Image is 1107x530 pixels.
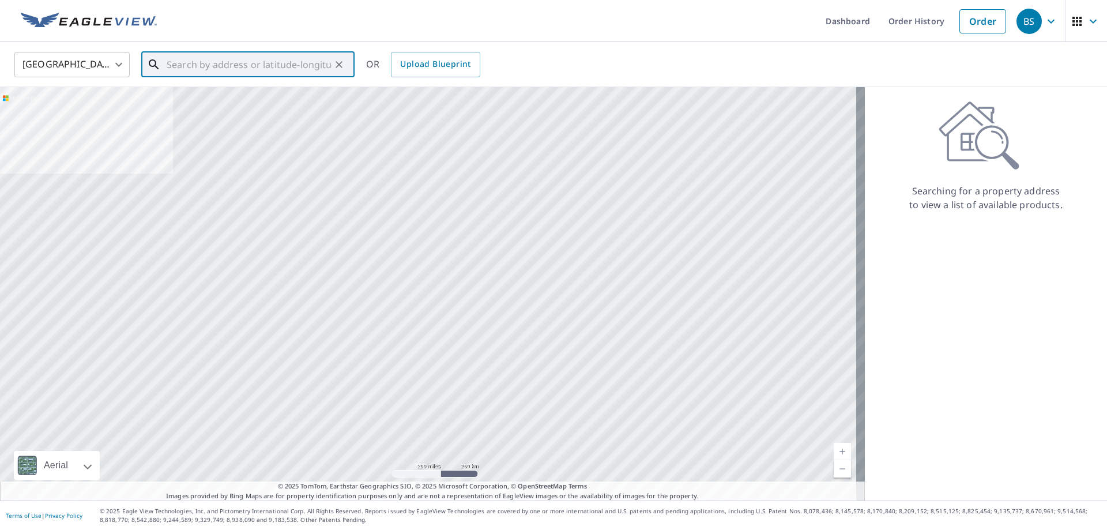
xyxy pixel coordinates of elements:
a: Order [959,9,1006,33]
div: [GEOGRAPHIC_DATA] [14,48,130,81]
div: Aerial [40,451,71,480]
div: Aerial [14,451,100,480]
span: © 2025 TomTom, Earthstar Geographics SIO, © 2025 Microsoft Corporation, © [278,482,588,491]
a: OpenStreetMap [518,482,566,490]
a: Current Level 5, Zoom In [834,443,851,460]
a: Current Level 5, Zoom Out [834,460,851,478]
p: Searching for a property address to view a list of available products. [909,184,1063,212]
button: Clear [331,57,347,73]
div: BS [1016,9,1042,34]
a: Upload Blueprint [391,52,480,77]
p: | [6,512,82,519]
div: OR [366,52,480,77]
span: Upload Blueprint [400,57,470,72]
p: © 2025 Eagle View Technologies, Inc. and Pictometry International Corp. All Rights Reserved. Repo... [100,507,1101,524]
input: Search by address or latitude-longitude [167,48,331,81]
a: Terms [568,482,588,490]
a: Terms of Use [6,512,42,520]
a: Privacy Policy [45,512,82,520]
img: EV Logo [21,13,157,30]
